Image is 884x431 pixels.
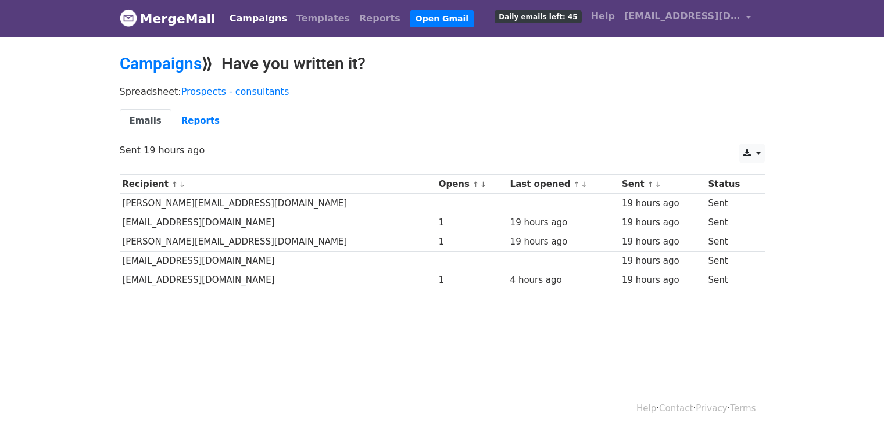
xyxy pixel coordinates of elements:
[495,10,581,23] span: Daily emails left: 45
[120,271,436,290] td: [EMAIL_ADDRESS][DOMAIN_NAME]
[586,5,620,28] a: Help
[659,403,693,414] a: Contact
[355,7,405,30] a: Reports
[439,216,504,229] div: 1
[120,144,765,156] p: Sent 19 hours ago
[622,235,703,249] div: 19 hours ago
[179,180,185,189] a: ↓
[436,175,507,194] th: Opens
[706,175,757,194] th: Status
[622,254,703,268] div: 19 hours ago
[655,180,661,189] a: ↓
[510,235,617,249] div: 19 hours ago
[410,10,474,27] a: Open Gmail
[622,274,703,287] div: 19 hours ago
[696,403,727,414] a: Privacy
[706,252,757,271] td: Sent
[120,54,765,74] h2: ⟫ Have you written it?
[120,194,436,213] td: [PERSON_NAME][EMAIL_ADDRESS][DOMAIN_NAME]
[181,86,289,97] a: Prospects - consultants
[619,175,706,194] th: Sent
[706,194,757,213] td: Sent
[636,403,656,414] a: Help
[120,213,436,232] td: [EMAIL_ADDRESS][DOMAIN_NAME]
[730,403,756,414] a: Terms
[120,232,436,252] td: [PERSON_NAME][EMAIL_ADDRESS][DOMAIN_NAME]
[120,252,436,271] td: [EMAIL_ADDRESS][DOMAIN_NAME]
[620,5,756,32] a: [EMAIL_ADDRESS][DOMAIN_NAME]
[480,180,486,189] a: ↓
[647,180,654,189] a: ↑
[490,5,586,28] a: Daily emails left: 45
[439,274,504,287] div: 1
[622,197,703,210] div: 19 hours ago
[171,180,178,189] a: ↑
[706,232,757,252] td: Sent
[292,7,355,30] a: Templates
[706,271,757,290] td: Sent
[507,175,619,194] th: Last opened
[706,213,757,232] td: Sent
[439,235,504,249] div: 1
[120,6,216,31] a: MergeMail
[120,54,202,73] a: Campaigns
[473,180,479,189] a: ↑
[574,180,580,189] a: ↑
[120,85,765,98] p: Spreadsheet:
[624,9,740,23] span: [EMAIL_ADDRESS][DOMAIN_NAME]
[510,274,617,287] div: 4 hours ago
[171,109,230,133] a: Reports
[510,216,617,229] div: 19 hours ago
[581,180,587,189] a: ↓
[225,7,292,30] a: Campaigns
[120,9,137,27] img: MergeMail logo
[120,175,436,194] th: Recipient
[622,216,703,229] div: 19 hours ago
[120,109,171,133] a: Emails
